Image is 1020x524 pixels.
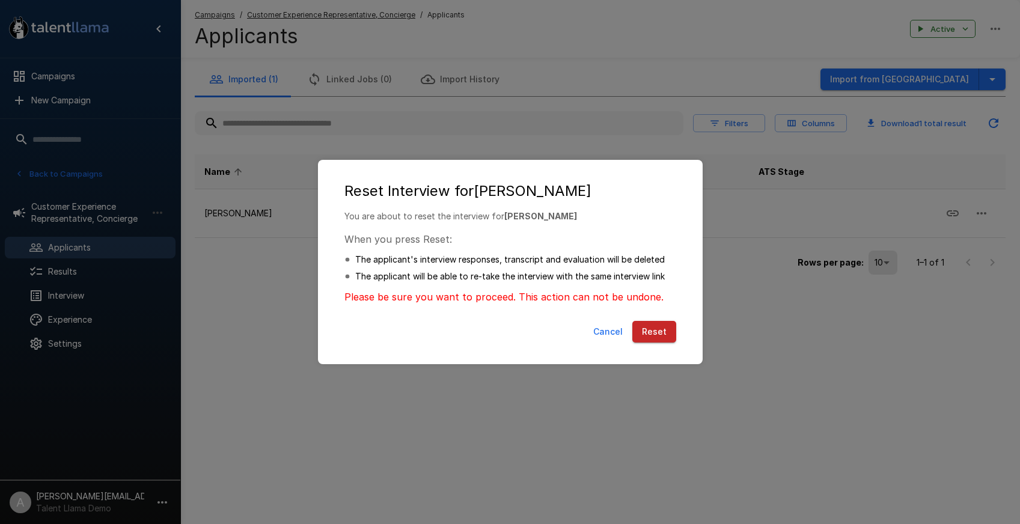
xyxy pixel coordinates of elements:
p: The applicant's interview responses, transcript and evaluation will be deleted [355,254,665,266]
p: You are about to reset the interview for [344,210,676,222]
p: When you press Reset: [344,232,676,246]
p: Please be sure you want to proceed. This action can not be undone. [344,290,676,304]
b: [PERSON_NAME] [504,211,577,221]
button: Cancel [588,321,628,343]
button: Reset [632,321,676,343]
h2: Reset Interview for [PERSON_NAME] [330,172,691,210]
p: The applicant will be able to re-take the interview with the same interview link [355,270,665,282]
